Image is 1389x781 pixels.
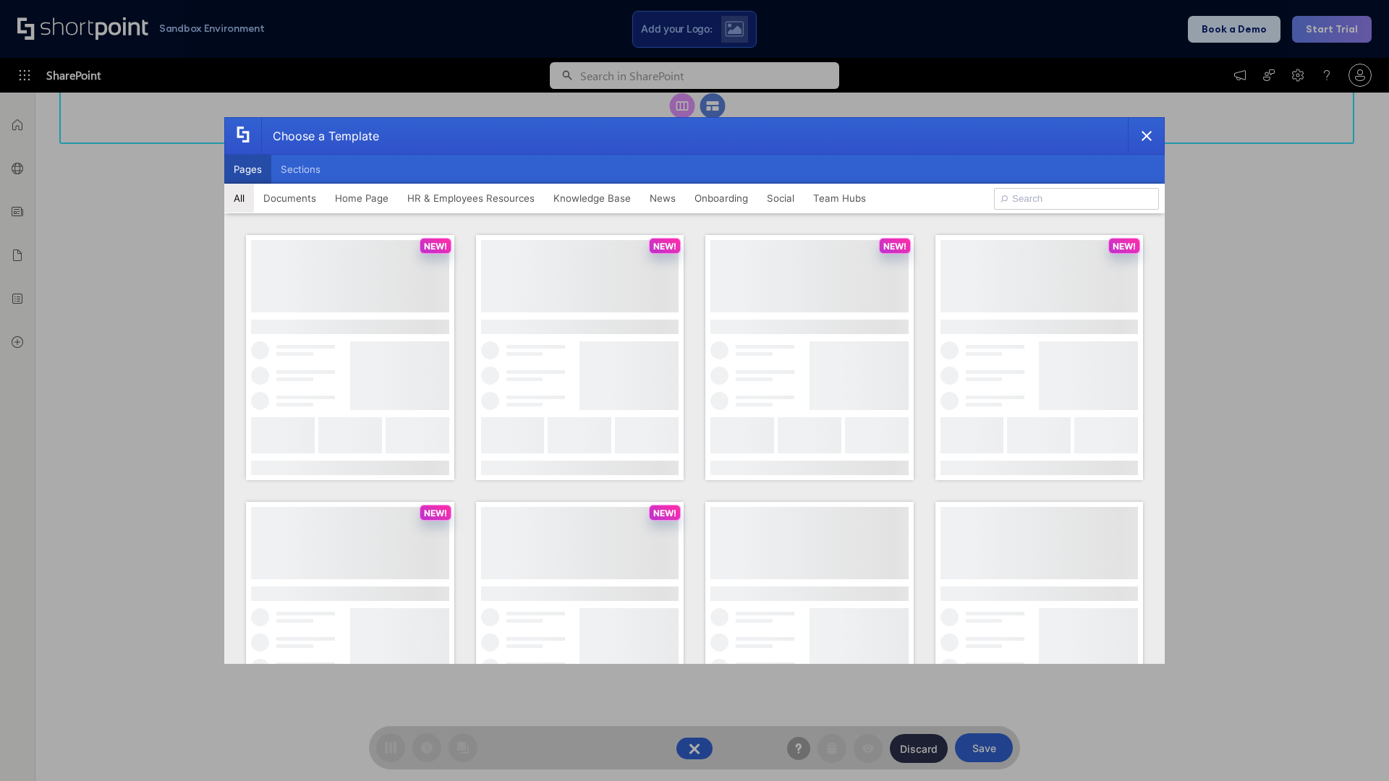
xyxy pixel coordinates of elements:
input: Search [994,188,1159,210]
button: Team Hubs [804,184,875,213]
button: Social [757,184,804,213]
div: Choose a Template [261,118,379,154]
button: Knowledge Base [544,184,640,213]
p: NEW! [653,508,676,518]
button: Pages [224,155,271,184]
iframe: Chat Widget [1317,712,1389,781]
p: NEW! [883,241,906,252]
button: Sections [271,155,330,184]
button: HR & Employees Resources [398,184,544,213]
p: NEW! [1113,241,1136,252]
button: All [224,184,254,213]
p: NEW! [653,241,676,252]
p: NEW! [424,508,447,518]
button: Onboarding [685,184,757,213]
div: template selector [224,117,1165,664]
button: Home Page [326,184,398,213]
button: Documents [254,184,326,213]
button: News [640,184,685,213]
p: NEW! [424,241,447,252]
